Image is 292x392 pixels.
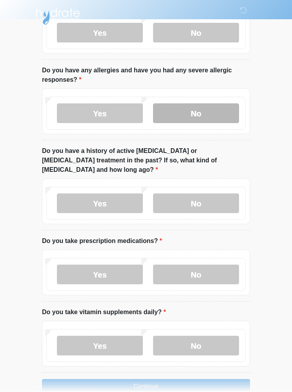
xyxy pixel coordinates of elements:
[153,194,239,213] label: No
[42,147,250,175] label: Do you have a history of active [MEDICAL_DATA] or [MEDICAL_DATA] treatment in the past? If so, wh...
[153,23,239,43] label: No
[57,194,143,213] label: Yes
[34,6,81,26] img: Hydrate IV Bar - Flagstaff Logo
[153,265,239,285] label: No
[153,104,239,123] label: No
[57,336,143,356] label: Yes
[42,308,166,317] label: Do you take vitamin supplements daily?
[57,23,143,43] label: Yes
[42,237,162,246] label: Do you take prescription medications?
[42,66,250,85] label: Do you have any allergies and have you had any severe allergic responses?
[57,104,143,123] label: Yes
[153,336,239,356] label: No
[57,265,143,285] label: Yes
